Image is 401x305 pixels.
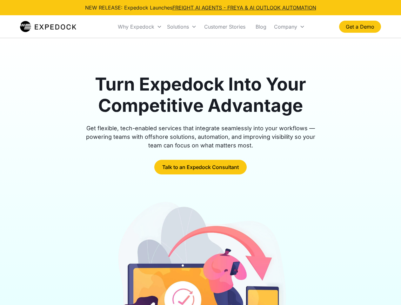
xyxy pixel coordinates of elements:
[79,124,323,150] div: Get flexible, tech-enabled services that integrate seamlessly into your workflows — powering team...
[274,24,297,30] div: Company
[172,4,316,11] a: FREIGHT AI AGENTS - FREYA & AI OUTLOOK AUTOMATION
[199,16,251,37] a: Customer Stories
[79,74,323,116] h1: Turn Expedock Into Your Competitive Advantage
[271,16,307,37] div: Company
[251,16,271,37] a: Blog
[118,24,154,30] div: Why Expedock
[154,160,247,174] a: Talk to an Expedock Consultant
[369,274,401,305] iframe: Chat Widget
[20,20,76,33] img: Expedock Logo
[85,4,316,11] div: NEW RELEASE: Expedock Launches
[339,21,381,33] a: Get a Demo
[164,16,199,37] div: Solutions
[115,16,164,37] div: Why Expedock
[20,20,76,33] a: home
[167,24,189,30] div: Solutions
